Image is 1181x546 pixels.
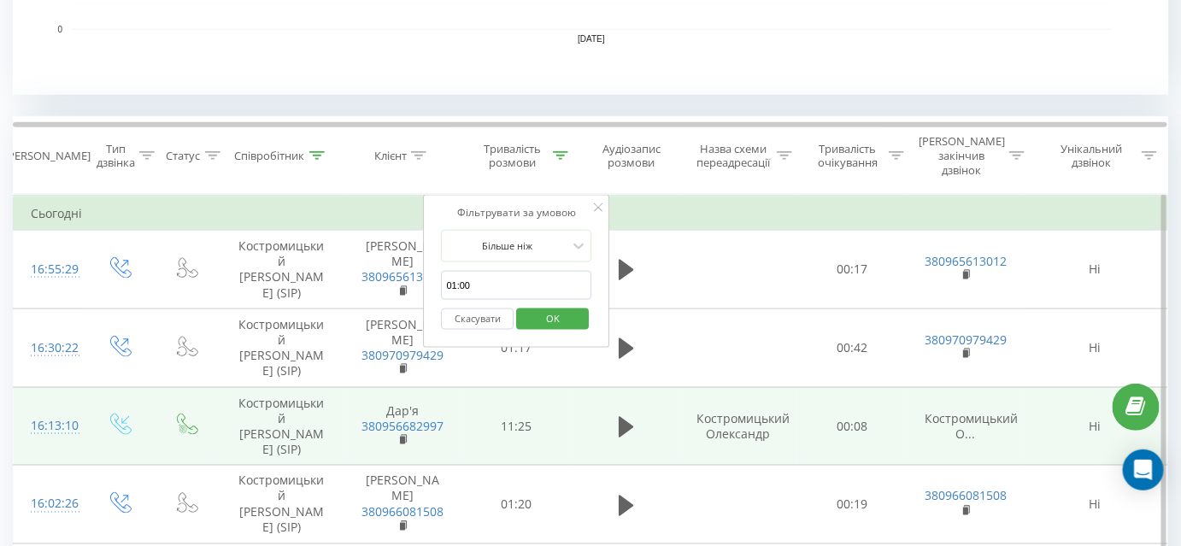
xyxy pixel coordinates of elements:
td: [PERSON_NAME] [344,308,461,387]
td: 00:42 [796,308,908,387]
td: Костромицький [PERSON_NAME] (SIP) [219,231,344,309]
div: Клієнт [374,149,407,163]
td: 00:19 [796,466,908,544]
div: 16:30:22 [31,332,68,365]
a: 380970979429 [361,347,444,363]
a: 380965613012 [925,253,1007,269]
input: 00:00 [442,271,592,301]
td: Сьогодні [14,197,1168,231]
td: Костромицький Олександр [679,387,796,466]
div: [PERSON_NAME] [4,149,91,163]
td: 00:08 [796,387,908,466]
a: 380970979429 [925,332,1007,348]
td: Ні [1024,387,1167,466]
div: 16:55:29 [31,253,68,286]
div: Назва схеми переадресації [695,142,772,171]
td: Костромицький [PERSON_NAME] (SIP) [219,308,344,387]
div: Тривалість очікування [812,142,884,171]
div: 16:02:26 [31,488,68,521]
td: Ні [1024,308,1167,387]
td: Дар'я [344,387,461,466]
text: 0 [57,25,62,34]
td: 11:25 [461,387,573,466]
td: [PERSON_NAME] [344,231,461,309]
button: OK [516,308,589,330]
td: Ні [1024,466,1167,544]
a: 380965613012 [361,268,444,285]
a: 380966081508 [361,504,444,520]
div: 16:13:10 [31,409,68,443]
div: Статус [167,149,201,163]
span: OK [529,305,577,332]
div: Аудіозапис розмови [588,142,676,171]
div: Фільтрувати за умовою [442,204,592,221]
div: Тип дзвінка [97,142,135,171]
div: Співробітник [235,149,305,163]
div: Тривалість розмови [476,142,549,171]
td: Ні [1024,231,1167,309]
button: Скасувати [442,308,514,330]
span: Костромицький О... [925,410,1018,442]
div: Унікальний дзвінок [1046,142,1137,171]
td: [PERSON_NAME] [344,466,461,544]
a: 380956682997 [361,418,444,434]
div: [PERSON_NAME] закінчив дзвінок [919,134,1005,178]
text: [DATE] [578,35,605,44]
td: 00:17 [796,231,908,309]
div: Open Intercom Messenger [1123,449,1164,490]
td: 01:20 [461,466,573,544]
a: 380966081508 [925,488,1007,504]
td: Костромицький [PERSON_NAME] (SIP) [219,387,344,466]
td: Костромицький [PERSON_NAME] (SIP) [219,466,344,544]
